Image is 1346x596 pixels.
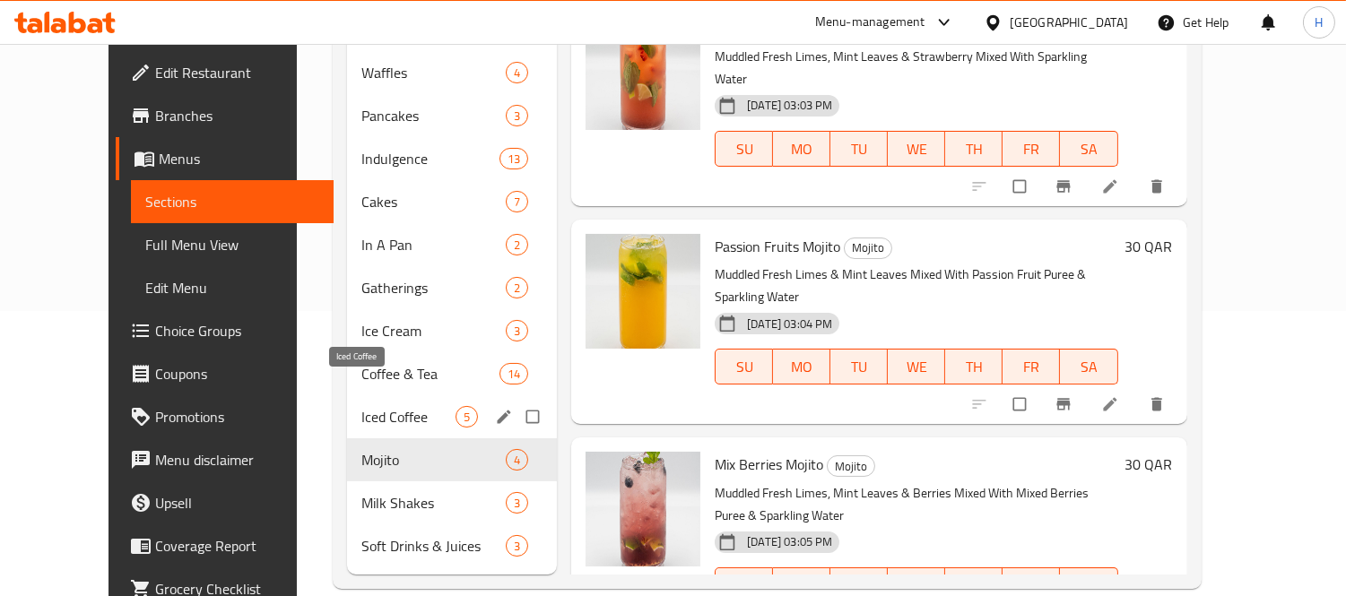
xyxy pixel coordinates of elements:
[361,492,506,514] span: Milk Shakes
[361,363,499,384] span: Coffee & Tea
[1125,234,1173,259] h6: 30 QAR
[507,495,527,512] span: 3
[507,108,527,125] span: 3
[830,349,888,384] button: TU
[347,1,557,574] nav: Menu sections
[838,354,881,380] span: TU
[715,482,1117,527] p: Muddled Fresh Limes, Mint Leaves & Berries Mixed With Mixed Berries Puree & Sparkling Water
[347,438,557,481] div: Mojito4
[155,363,319,384] span: Coupons
[507,452,527,469] span: 4
[116,524,334,567] a: Coverage Report
[492,405,519,428] button: edit
[830,131,888,167] button: TU
[361,320,506,341] span: Ice Cream
[155,535,319,557] span: Coverage Report
[506,191,528,212] div: items
[715,233,840,260] span: Passion Fruits Mojito
[347,352,557,395] div: Coffee & Tea14
[945,349,1003,384] button: TH
[827,455,875,477] div: Mojito
[116,438,334,481] a: Menu disclaimer
[723,136,766,162] span: SU
[1003,131,1060,167] button: FR
[116,51,334,94] a: Edit Restaurant
[715,131,773,167] button: SU
[506,320,528,341] div: items
[347,524,557,567] div: Soft Drinks & Juices3
[506,234,528,255] div: items
[116,352,334,395] a: Coupons
[116,94,334,137] a: Branches
[895,136,938,162] span: WE
[159,148,319,169] span: Menus
[888,349,945,384] button: WE
[1003,169,1040,203] span: Select to update
[1067,354,1110,380] span: SA
[506,492,528,514] div: items
[1010,13,1128,32] div: [GEOGRAPHIC_DATA]
[1137,384,1180,424] button: delete
[507,538,527,555] span: 3
[361,449,506,471] span: Mojito
[500,151,527,168] span: 13
[507,323,527,340] span: 3
[895,354,938,380] span: WE
[456,406,478,428] div: items
[145,191,319,212] span: Sections
[155,492,319,514] span: Upsell
[116,395,334,438] a: Promotions
[815,12,925,33] div: Menu-management
[361,277,506,298] span: Gatherings
[1137,167,1180,206] button: delete
[155,406,319,428] span: Promotions
[773,349,830,384] button: MO
[780,136,823,162] span: MO
[844,238,892,259] div: Mojito
[499,363,528,384] div: items
[586,15,700,130] img: Strawberry Mojito
[715,451,823,478] span: Mix Berries Mojito
[347,94,557,137] div: Pancakes3
[740,97,839,114] span: [DATE] 03:03 PM
[715,349,773,384] button: SU
[1010,136,1053,162] span: FR
[507,237,527,254] span: 2
[723,354,766,380] span: SU
[145,234,319,255] span: Full Menu View
[116,481,334,524] a: Upsell
[1315,13,1323,32] span: H
[507,65,527,82] span: 4
[740,315,839,333] span: [DATE] 03:04 PM
[1125,452,1173,477] h6: 30 QAR
[361,535,506,557] div: Soft Drinks & Juices
[456,409,477,426] span: 5
[155,62,319,83] span: Edit Restaurant
[828,456,874,477] span: Mojito
[773,131,830,167] button: MO
[506,277,528,298] div: items
[1101,395,1123,413] a: Edit menu item
[347,266,557,309] div: Gatherings2
[361,105,506,126] span: Pancakes
[715,263,1117,308] p: Muddled Fresh Limes & Mint Leaves Mixed With Passion Fruit Puree & Sparkling Water
[347,481,557,524] div: Milk Shakes3
[1044,384,1087,424] button: Branch-specific-item
[347,51,557,94] div: Waffles4
[506,535,528,557] div: items
[1101,177,1123,195] a: Edit menu item
[361,148,499,169] div: Indulgence
[361,406,456,428] span: Iced Coffee
[155,449,319,471] span: Menu disclaimer
[952,354,995,380] span: TH
[500,366,527,383] span: 14
[586,234,700,349] img: Passion Fruits Mojito
[347,137,557,180] div: Indulgence13
[586,452,700,566] img: Mix Berries Mojito
[499,148,528,169] div: items
[1060,349,1117,384] button: SA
